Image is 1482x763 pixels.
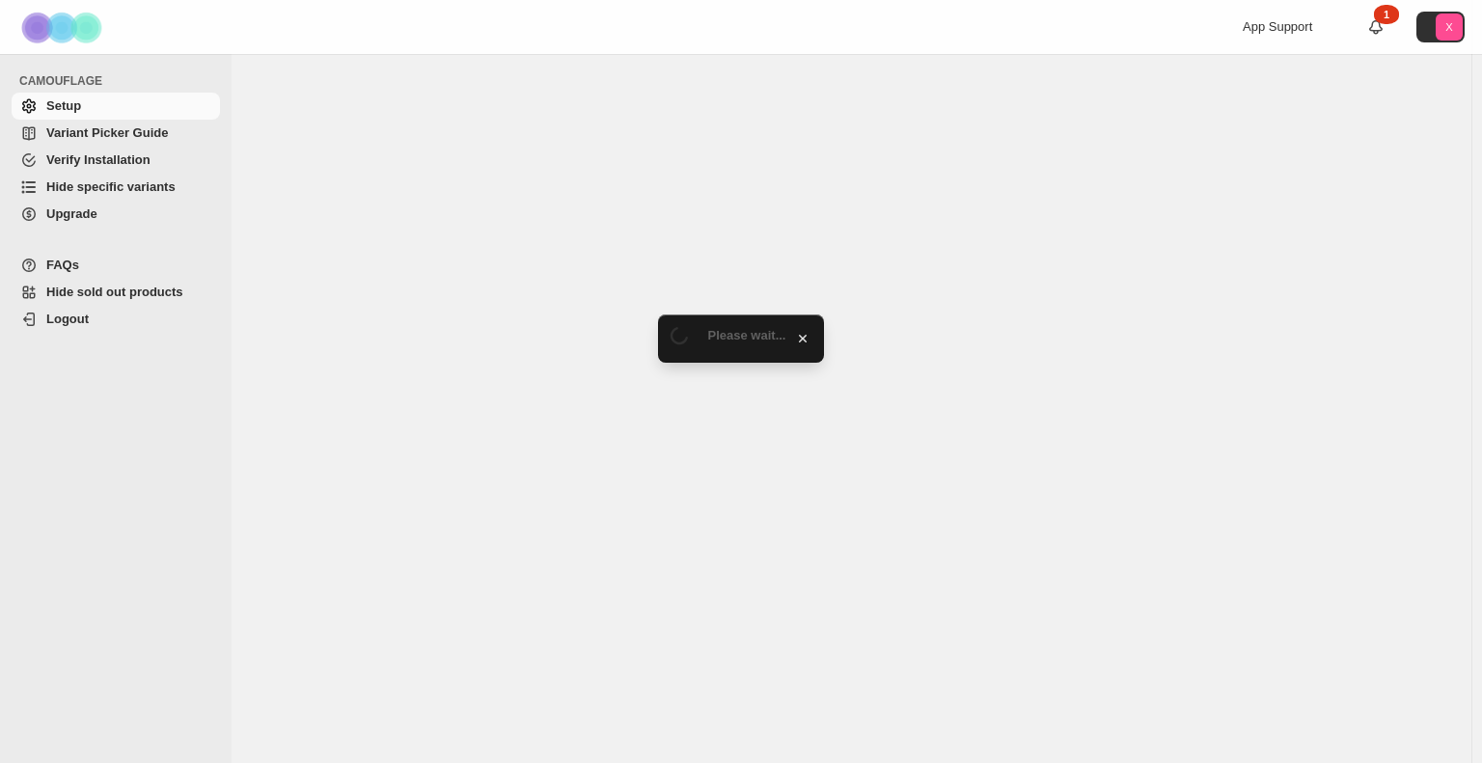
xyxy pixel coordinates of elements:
a: Verify Installation [12,147,220,174]
a: Upgrade [12,201,220,228]
a: Setup [12,93,220,120]
span: Variant Picker Guide [46,125,168,140]
span: Hide sold out products [46,285,183,299]
text: X [1445,21,1453,33]
span: CAMOUFLAGE [19,73,222,89]
button: Avatar with initials X [1416,12,1465,42]
a: Logout [12,306,220,333]
span: Avatar with initials X [1436,14,1463,41]
span: Verify Installation [46,152,151,167]
span: Please wait... [708,328,786,342]
a: FAQs [12,252,220,279]
a: Hide sold out products [12,279,220,306]
a: Hide specific variants [12,174,220,201]
div: 1 [1374,5,1399,24]
span: FAQs [46,258,79,272]
span: Hide specific variants [46,179,176,194]
img: Camouflage [15,1,112,54]
span: Logout [46,312,89,326]
a: Variant Picker Guide [12,120,220,147]
span: Setup [46,98,81,113]
span: App Support [1243,19,1312,34]
a: 1 [1366,17,1386,37]
span: Upgrade [46,206,97,221]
